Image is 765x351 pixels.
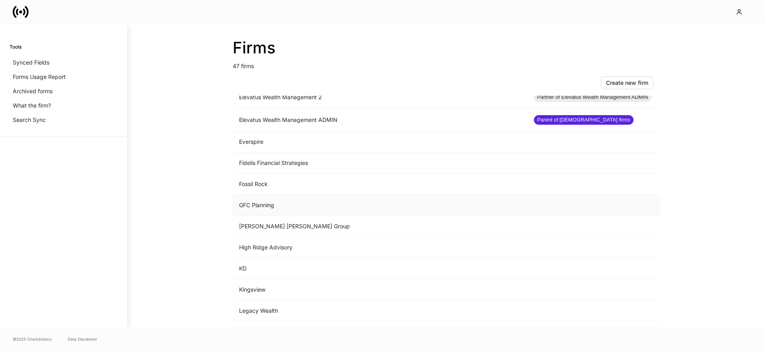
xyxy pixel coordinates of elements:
[233,258,528,279] td: KD
[13,102,51,110] p: What the firm?
[534,116,634,124] span: Parent of [DEMOGRAPHIC_DATA] firms
[233,153,528,174] td: Fidelis Financial Strategies
[233,279,528,300] td: Kingsview
[233,322,528,343] td: [PERSON_NAME] Financial
[534,93,651,101] span: Partner of Elevatus Wealth Management ADMIN
[233,38,660,57] h2: Firms
[10,55,118,70] a: Synced Fields
[13,87,53,95] p: Archived forms
[233,131,528,153] td: Everspire
[13,116,46,124] p: Search Sync
[68,336,97,342] a: Data Disclaimer
[233,57,660,70] p: 47 firms
[13,73,66,81] p: Forms Usage Report
[10,43,22,51] h6: Tools
[606,80,648,86] div: Create new firm
[233,174,528,195] td: Fossil Rock
[233,86,528,109] td: Elevatus Wealth Management 2
[10,98,118,113] a: What the firm?
[233,300,528,322] td: Legacy Wealth
[13,336,52,342] span: © 2025 OneAdvisory
[601,76,653,89] button: Create new firm
[233,195,528,216] td: GFC Planning
[10,84,118,98] a: Archived forms
[13,59,49,67] p: Synced Fields
[233,237,528,258] td: High Ridge Advisory
[233,109,528,131] td: Elevatus Wealth Management ADMIN
[10,70,118,84] a: Forms Usage Report
[10,113,118,127] a: Search Sync
[233,216,528,237] td: [PERSON_NAME] [PERSON_NAME] Group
